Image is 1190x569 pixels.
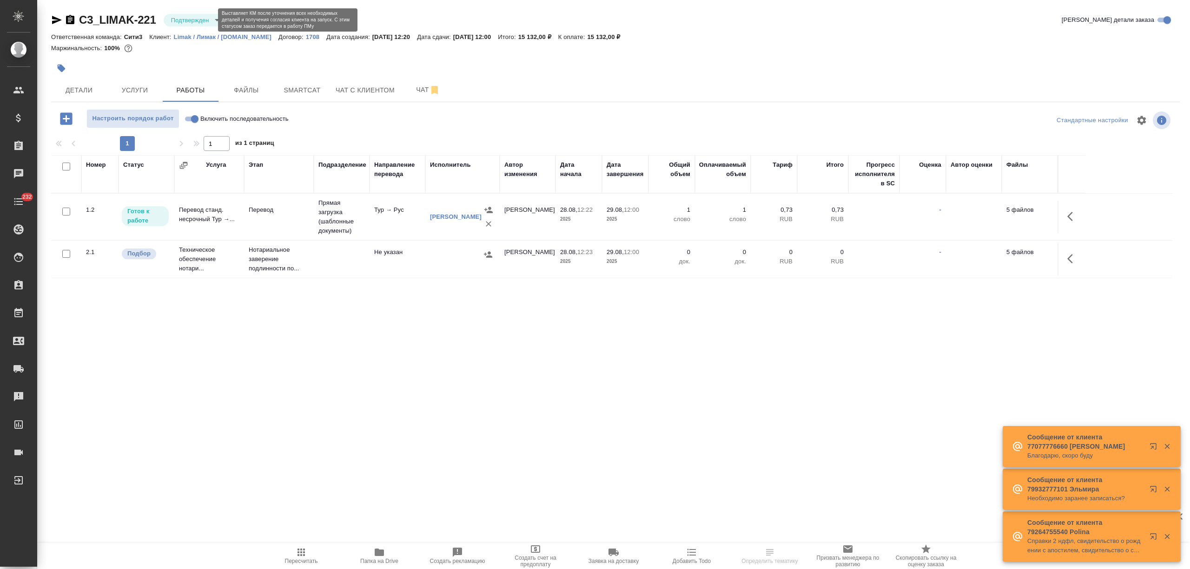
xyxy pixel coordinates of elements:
[1027,536,1144,555] p: Справки 2 ндфл, свидительство о рождении с апостилем, свидительство о смерти, выписка из домовой кни
[755,257,793,266] p: RUB
[372,33,417,40] p: [DATE] 12:20
[500,201,555,233] td: [PERSON_NAME]
[104,45,122,52] p: 100%
[1130,109,1153,131] span: Настроить таблицу
[1027,451,1144,460] p: Благодарю, скоро буду
[124,33,150,40] p: Сити3
[755,248,793,257] p: 0
[112,85,157,96] span: Услуги
[773,160,793,170] div: Тариф
[51,33,124,40] p: Ответственная команда:
[700,248,746,257] p: 0
[235,137,274,151] span: из 1 страниц
[127,249,151,258] p: Подбор
[1006,248,1053,257] p: 5 файлов
[86,205,114,215] div: 1.2
[235,16,277,24] button: Нормальный
[500,243,555,275] td: [PERSON_NAME]
[1006,205,1053,215] p: 5 файлов
[179,161,188,170] button: Сгруппировать
[122,42,134,54] button: 0.73 RUB;
[294,14,306,26] button: Доп статусы указывают на важность/срочность заказа
[336,85,395,96] span: Чат с клиентом
[1144,480,1166,502] button: Открыть в новой вкладке
[1062,205,1084,228] button: Здесь прячутся важные кнопки
[164,14,223,26] div: Подтвержден
[577,206,593,213] p: 12:22
[1157,532,1177,541] button: Закрыть
[2,190,35,213] a: 232
[1144,437,1166,459] button: Открыть в новой вкладке
[587,33,627,40] p: 15 132,00 ₽
[560,206,577,213] p: 28.08,
[318,160,366,170] div: Подразделение
[607,160,644,179] div: Дата завершения
[51,58,72,78] button: Добавить тэг
[429,85,440,96] svg: Отписаться
[653,248,690,257] p: 0
[802,248,844,257] p: 0
[406,84,450,96] span: Чат
[370,243,425,275] td: Не указан
[653,205,690,215] p: 1
[951,160,992,170] div: Автор оценки
[1144,527,1166,549] button: Открыть в новой вкладке
[121,248,170,260] div: Можно подбирать исполнителей
[560,160,597,179] div: Дата начала
[53,109,79,128] button: Добавить работу
[280,85,324,96] span: Smartcat
[174,201,244,233] td: Перевод станд. несрочный Тур →...
[481,248,495,262] button: Назначить
[17,192,38,202] span: 232
[249,245,309,273] p: Нотариальное заверение подлинности по...
[518,33,558,40] p: 15 132,00 ₽
[51,14,62,26] button: Скопировать ссылку для ЯМессенджера
[607,257,644,266] p: 2025
[1062,248,1084,270] button: Здесь прячутся важные кнопки
[802,257,844,266] p: RUB
[802,205,844,215] p: 0,73
[482,203,496,217] button: Назначить
[174,33,278,40] a: Limak / Лимак / [DOMAIN_NAME]
[755,205,793,215] p: 0,73
[653,257,690,266] p: док.
[624,206,639,213] p: 12:00
[278,33,306,40] p: Договор:
[919,160,941,170] div: Оценка
[498,33,518,40] p: Итого:
[168,85,213,96] span: Работы
[453,33,498,40] p: [DATE] 12:00
[939,249,941,255] a: -
[1157,442,1177,451] button: Закрыть
[939,206,941,213] a: -
[607,206,624,213] p: 29.08,
[1027,494,1144,503] p: Необходимо заранее записаться?
[206,160,226,170] div: Услуга
[92,113,174,124] span: Настроить порядок работ
[86,109,179,128] button: Настроить порядок работ
[560,215,597,224] p: 2025
[558,33,588,40] p: К оплате:
[168,16,212,24] button: Подтвержден
[624,249,639,255] p: 12:00
[504,160,551,179] div: Автор изменения
[700,215,746,224] p: слово
[65,14,76,26] button: Скопировать ссылку
[200,114,289,124] span: Включить последовательность
[306,33,326,40] a: 1708
[560,249,577,255] p: 28.08,
[700,257,746,266] p: док.
[174,241,244,278] td: Техническое обеспечение нотари...
[249,160,263,170] div: Этап
[1153,111,1172,129] span: Посмотреть информацию
[430,213,482,220] a: [PERSON_NAME]
[374,160,421,179] div: Направление перевода
[314,194,370,240] td: Прямая загрузка (шаблонные документы)
[699,160,746,179] div: Оплачиваемый объем
[1054,113,1130,128] div: split button
[149,33,173,40] p: Клиент:
[755,215,793,224] p: RUB
[224,85,269,96] span: Файлы
[1157,485,1177,493] button: Закрыть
